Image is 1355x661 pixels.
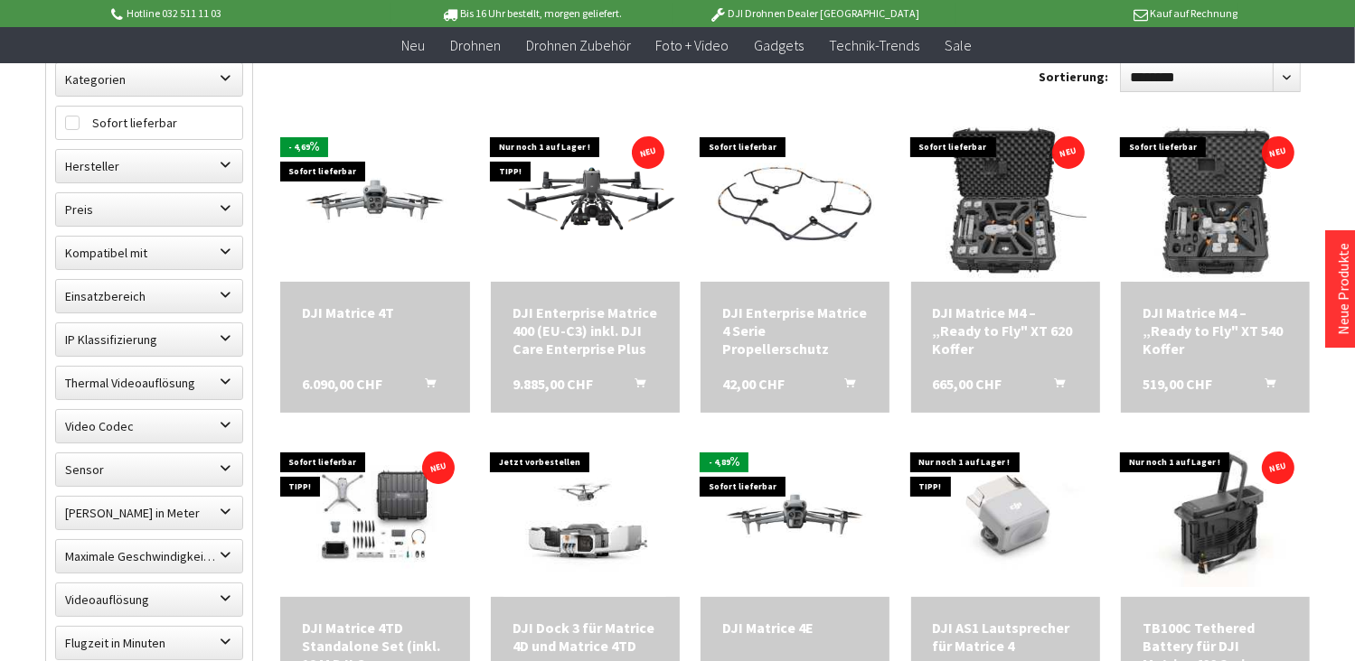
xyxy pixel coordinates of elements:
label: Maximale Geschwindigkeit in km/h [56,540,242,573]
img: DJI Matrice M4 – „Ready to Fly" XT 540 Koffer [1134,119,1296,282]
img: DJI Matrice 4E [701,462,889,569]
div: DJI Enterprise Matrice 400 (EU-C3) inkl. DJI Care Enterprise Plus [513,303,658,358]
div: DJI Enterprise Matrice 4 Serie Propellerschutz [722,303,868,358]
label: Einsatzbereich [56,280,242,312]
label: Flugzeit in Minuten [56,627,242,659]
img: DJI Matrice 4T [280,148,469,255]
img: DJI Dock 3 für Matrice 4D und Matrice 4TD [503,434,666,597]
img: TB100C Tethered Battery für DJI Matrice 400 Serie [1121,444,1310,587]
label: Hersteller [56,150,242,182]
span: 6.090,00 CHF [302,375,382,393]
a: Gadgets [742,27,817,64]
p: DJI Drohnen Dealer [GEOGRAPHIC_DATA] [673,3,955,24]
a: Drohnen Zubehör [513,27,644,64]
a: DJI Matrice M4 – „Ready to Fly" XT 540 Koffer 519,00 CHF In den Warenkorb [1143,303,1288,358]
a: DJI Dock 3 für Matrice 4D und Matrice 4TD 13.317,00 CHF In den Warenkorb [513,619,658,655]
span: Neu [401,36,425,54]
label: Thermal Videoauflösung [56,367,242,399]
a: Technik-Trends [817,27,933,64]
span: Sale [946,36,973,54]
a: DJI Enterprise Matrice 400 (EU-C3) inkl. DJI Care Enterprise Plus 9.885,00 CHF In den Warenkorb [513,303,658,358]
p: Bis 16 Uhr bestellt, morgen geliefert. [391,3,673,24]
a: Neu [389,27,438,64]
label: Videoauflösung [56,583,242,616]
a: Sale [933,27,985,64]
span: Gadgets [755,36,805,54]
a: DJI Matrice M4 – „Ready to Fly" XT 620 Koffer 665,00 CHF In den Warenkorb [933,303,1078,358]
label: Video Codec [56,410,242,442]
button: In den Warenkorb [403,375,447,398]
span: 665,00 CHF [933,375,1002,393]
a: Foto + Video [644,27,742,64]
label: Sensor [56,453,242,486]
img: DJI Matrice 4TD Standalone Set (inkl. 12 M DJI Care Enterprise Plus) [280,447,469,583]
label: Kategorien [56,63,242,96]
button: In den Warenkorb [823,375,866,398]
span: 42,00 CHF [722,375,785,393]
label: Maximale Flughöhe in Meter [56,497,242,529]
button: In den Warenkorb [1033,375,1077,398]
a: DJI Matrice 4E 3.985,00 CHF In den Warenkorb [722,619,868,637]
div: DJI Dock 3 für Matrice 4D und Matrice 4TD [513,619,658,655]
a: DJI Matrice 4T 6.090,00 CHF In den Warenkorb [302,303,447,321]
label: Kompatibel mit [56,237,242,269]
a: DJI AS1 Lautsprecher für Matrice 4 229,00 CHF In den Warenkorb [933,619,1078,655]
span: Technik-Trends [830,36,920,54]
a: DJI Enterprise Matrice 4 Serie Propellerschutz 42,00 CHF In den Warenkorb [722,303,868,358]
img: DJI AS1 Lautsprecher für Matrice 4 [911,452,1100,578]
a: Drohnen [438,27,513,64]
span: 519,00 CHF [1143,375,1212,393]
div: DJI Matrice 4T [302,303,447,321]
div: DJI AS1 Lautsprecher für Matrice 4 [933,619,1078,655]
a: Neue Produkte [1334,243,1352,335]
span: Foto + Video [656,36,729,54]
label: IP Klassifizierung [56,323,242,356]
img: DJI Enterprise Matrice 4 Serie Propellerschutz [701,142,889,261]
span: Drohnen Zubehör [526,36,631,54]
img: DJI Matrice M4 – „Ready to Fly" XT 620 Koffer [924,119,1087,282]
div: DJI Matrice M4 – „Ready to Fly" XT 540 Koffer [1143,303,1288,358]
button: In den Warenkorb [613,375,656,398]
div: DJI Matrice M4 – „Ready to Fly" XT 620 Koffer [933,303,1078,358]
label: Sortierung: [1039,62,1108,91]
div: DJI Matrice 4E [722,619,868,637]
span: Drohnen [450,36,501,54]
img: DJI Enterprise Matrice 400 (EU-C3) inkl. DJI Care Enterprise Plus [491,148,680,255]
label: Sofort lieferbar [56,107,242,139]
span: 9.885,00 CHF [513,375,593,393]
p: Kauf auf Rechnung [955,3,1237,24]
label: Preis [56,193,242,226]
p: Hotline 032 511 11 03 [108,3,391,24]
button: In den Warenkorb [1243,375,1286,398]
